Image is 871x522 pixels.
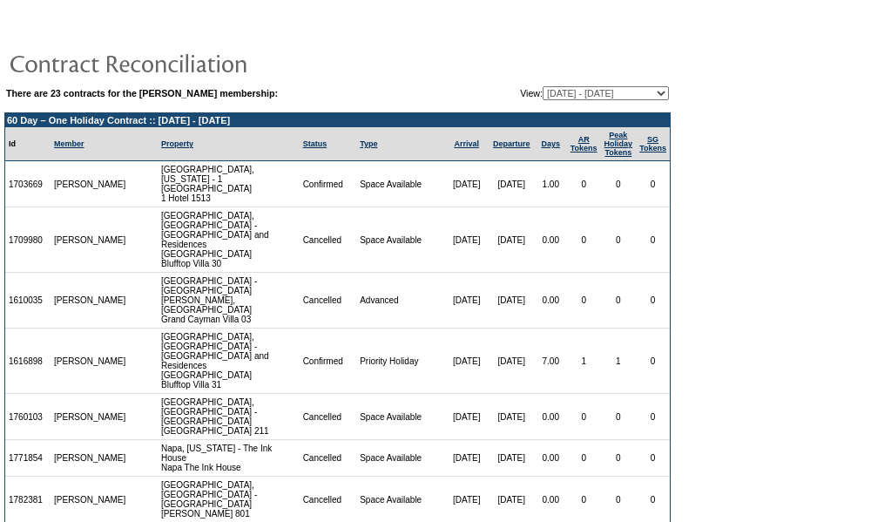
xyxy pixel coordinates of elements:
td: 0.00 [535,207,567,273]
td: 0.00 [535,273,567,329]
td: 0 [601,273,637,329]
img: pgTtlContractReconciliation.gif [9,45,357,80]
td: 0.00 [535,394,567,440]
a: SGTokens [639,135,666,153]
td: Space Available [356,440,444,477]
td: [PERSON_NAME] [51,207,130,273]
td: [PERSON_NAME] [51,329,130,394]
td: 0.00 [535,440,567,477]
td: 0 [636,161,670,207]
td: 0 [636,273,670,329]
td: 60 Day – One Holiday Contract :: [DATE] - [DATE] [5,113,670,127]
td: 1703669 [5,161,51,207]
a: Type [360,139,377,148]
td: 0 [567,440,601,477]
td: 0 [601,394,637,440]
td: 1610035 [5,273,51,329]
td: [DATE] [444,329,488,394]
td: 0 [601,440,637,477]
td: 0 [636,394,670,440]
td: [PERSON_NAME] [51,440,130,477]
td: 1 [601,329,637,394]
td: [DATE] [444,161,488,207]
td: 1709980 [5,207,51,273]
td: [DATE] [489,329,535,394]
a: Days [541,139,560,148]
td: Space Available [356,161,444,207]
td: [DATE] [489,394,535,440]
td: 0 [567,273,601,329]
td: Confirmed [300,161,357,207]
td: Priority Holiday [356,329,444,394]
td: [DATE] [489,273,535,329]
td: [DATE] [489,440,535,477]
td: 0 [601,161,637,207]
td: 0 [601,207,637,273]
td: Id [5,127,51,161]
td: 0 [567,207,601,273]
td: [GEOGRAPHIC_DATA] - [GEOGRAPHIC_DATA][PERSON_NAME], [GEOGRAPHIC_DATA] Grand Cayman Villa 03 [158,273,300,329]
td: Advanced [356,273,444,329]
td: 0 [636,207,670,273]
td: 7.00 [535,329,567,394]
td: Cancelled [300,273,357,329]
td: [GEOGRAPHIC_DATA], [GEOGRAPHIC_DATA] - [GEOGRAPHIC_DATA] [GEOGRAPHIC_DATA] 211 [158,394,300,440]
a: Member [54,139,84,148]
td: Napa, [US_STATE] - The Ink House Napa The Ink House [158,440,300,477]
td: 0 [567,394,601,440]
td: 1771854 [5,440,51,477]
td: [DATE] [489,161,535,207]
td: [DATE] [444,207,488,273]
td: [PERSON_NAME] [51,273,130,329]
a: ARTokens [571,135,598,153]
td: 0 [636,329,670,394]
td: [GEOGRAPHIC_DATA], [GEOGRAPHIC_DATA] - [GEOGRAPHIC_DATA] and Residences [GEOGRAPHIC_DATA] Bluffto... [158,329,300,394]
b: There are 23 contracts for the [PERSON_NAME] membership: [6,88,278,98]
td: Space Available [356,394,444,440]
td: Cancelled [300,394,357,440]
td: Confirmed [300,329,357,394]
td: [PERSON_NAME] [51,394,130,440]
td: Cancelled [300,440,357,477]
td: [DATE] [444,440,488,477]
td: View: [435,86,669,100]
td: 1760103 [5,394,51,440]
td: [GEOGRAPHIC_DATA], [US_STATE] - 1 [GEOGRAPHIC_DATA] 1 Hotel 1513 [158,161,300,207]
td: 1.00 [535,161,567,207]
td: [DATE] [444,273,488,329]
td: 0 [636,440,670,477]
td: 0 [567,161,601,207]
td: Cancelled [300,207,357,273]
a: Arrival [454,139,479,148]
a: Departure [493,139,530,148]
td: [DATE] [489,207,535,273]
td: [PERSON_NAME] [51,161,130,207]
td: [GEOGRAPHIC_DATA], [GEOGRAPHIC_DATA] - [GEOGRAPHIC_DATA] and Residences [GEOGRAPHIC_DATA] Bluffto... [158,207,300,273]
td: 1 [567,329,601,394]
a: Status [303,139,327,148]
td: [DATE] [444,394,488,440]
a: Property [161,139,193,148]
td: Space Available [356,207,444,273]
td: 1616898 [5,329,51,394]
a: Peak HolidayTokens [604,131,633,157]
